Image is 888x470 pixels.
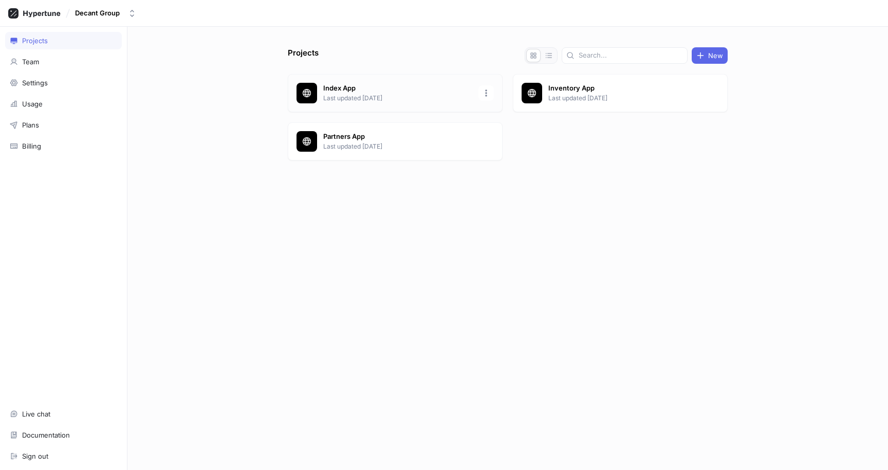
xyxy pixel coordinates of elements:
p: Partners App [323,132,472,142]
p: Inventory App [548,83,697,94]
button: Decant Group [71,5,140,22]
div: Billing [22,142,41,150]
p: Index App [323,83,472,94]
a: Usage [5,95,122,113]
a: Projects [5,32,122,49]
div: Live chat [22,410,50,418]
div: Documentation [22,431,70,439]
p: Last updated [DATE] [548,94,697,103]
a: Documentation [5,426,122,444]
p: Last updated [DATE] [323,94,472,103]
div: Usage [22,100,43,108]
p: Projects [288,47,319,64]
p: Last updated [DATE] [323,142,472,151]
span: New [708,52,723,59]
a: Billing [5,137,122,155]
div: Sign out [22,452,48,460]
div: Projects [22,37,48,45]
input: Search... [579,50,683,61]
a: Settings [5,74,122,92]
a: Team [5,53,122,70]
a: Plans [5,116,122,134]
div: Settings [22,79,48,87]
div: Plans [22,121,39,129]
button: New [692,47,728,64]
div: Team [22,58,39,66]
div: Decant Group [75,9,120,17]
